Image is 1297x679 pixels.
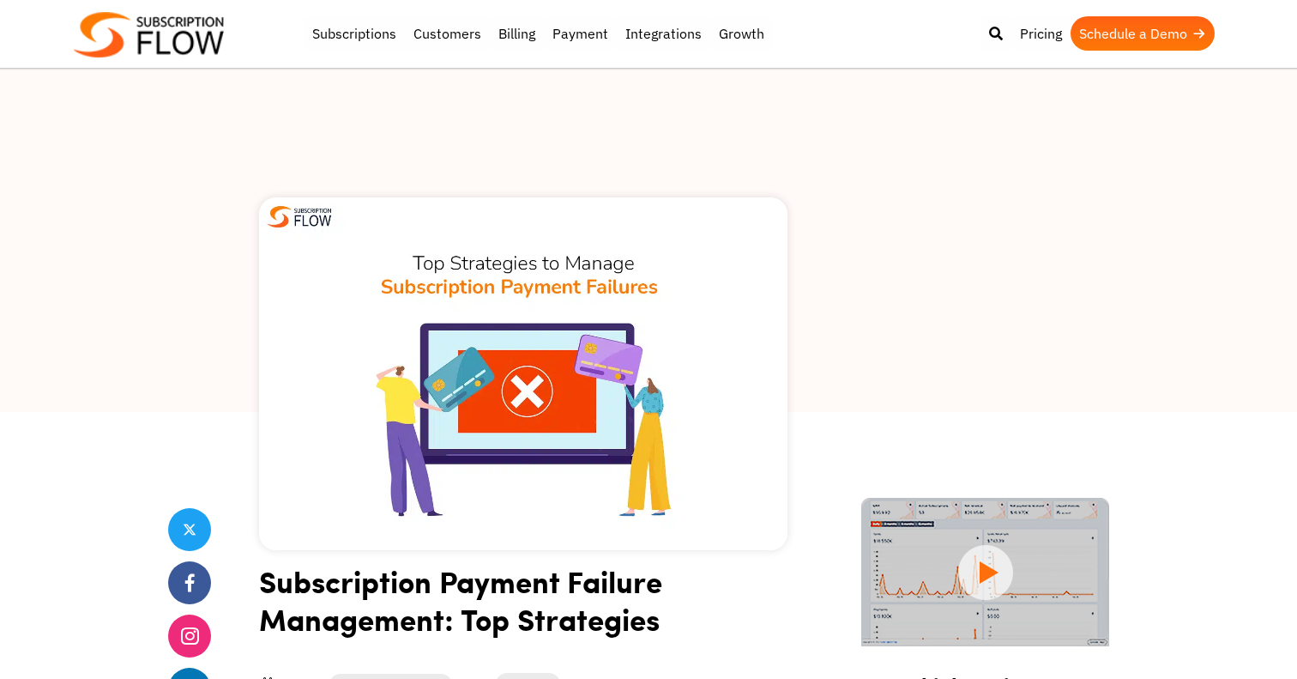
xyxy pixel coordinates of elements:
img: Subscriptionflow [74,12,224,58]
h1: Subscription Payment Failure Management: Top Strategies [259,562,787,651]
a: Schedule a Demo [1071,16,1215,51]
a: Payment [544,16,617,51]
a: Customers [405,16,490,51]
a: Billing [490,16,544,51]
a: Growth [710,16,773,51]
img: Manage Subscription Payment Failures [259,197,787,550]
img: intro video [861,498,1109,646]
a: Pricing [1011,16,1071,51]
a: Integrations [617,16,710,51]
a: Subscriptions [304,16,405,51]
